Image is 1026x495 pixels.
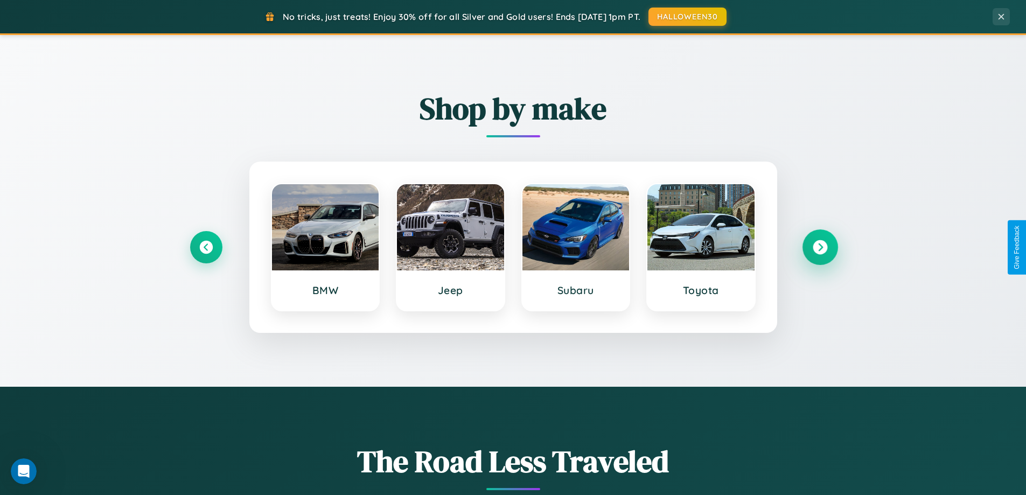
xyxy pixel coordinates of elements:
h1: The Road Less Traveled [190,441,836,482]
h3: Toyota [658,284,744,297]
div: Give Feedback [1013,226,1021,269]
span: No tricks, just treats! Enjoy 30% off for all Silver and Gold users! Ends [DATE] 1pm PT. [283,11,640,22]
h3: Jeep [408,284,493,297]
iframe: Intercom live chat [11,458,37,484]
h3: BMW [283,284,368,297]
button: HALLOWEEN30 [648,8,727,26]
h3: Subaru [533,284,619,297]
h2: Shop by make [190,88,836,129]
